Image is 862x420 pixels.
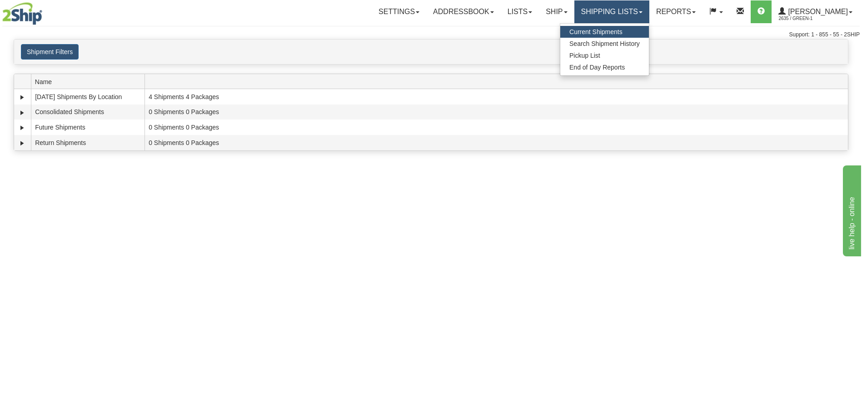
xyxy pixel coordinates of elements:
span: 2635 / Green-1 [778,14,847,23]
a: Expand [18,108,27,117]
a: Lists [501,0,539,23]
a: End of Day Reports [560,61,649,73]
span: End of Day Reports [569,64,625,71]
td: 4 Shipments 4 Packages [144,89,848,105]
td: 0 Shipments 0 Packages [144,120,848,135]
span: Current Shipments [569,28,623,35]
td: [DATE] Shipments By Location [31,89,144,105]
a: Reports [649,0,703,23]
div: Support: 1 - 855 - 55 - 2SHIP [2,31,860,39]
span: Name [35,75,144,89]
a: Current Shipments [560,26,649,38]
td: 0 Shipments 0 Packages [144,135,848,150]
a: [PERSON_NAME] 2635 / Green-1 [772,0,859,23]
span: [PERSON_NAME] [786,8,848,15]
a: Expand [18,93,27,102]
td: Consolidated Shipments [31,105,144,120]
a: Shipping lists [574,0,649,23]
button: Shipment Filters [21,44,79,60]
a: Settings [372,0,426,23]
a: Pickup List [560,50,649,61]
a: Addressbook [426,0,501,23]
td: 0 Shipments 0 Packages [144,105,848,120]
a: Expand [18,139,27,148]
span: Search Shipment History [569,40,640,47]
td: Return Shipments [31,135,144,150]
img: logo2635.jpg [2,2,42,25]
a: Ship [539,0,574,23]
a: Search Shipment History [560,38,649,50]
td: Future Shipments [31,120,144,135]
a: Expand [18,123,27,132]
iframe: chat widget [841,164,861,256]
div: live help - online [7,5,84,16]
span: Pickup List [569,52,600,59]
